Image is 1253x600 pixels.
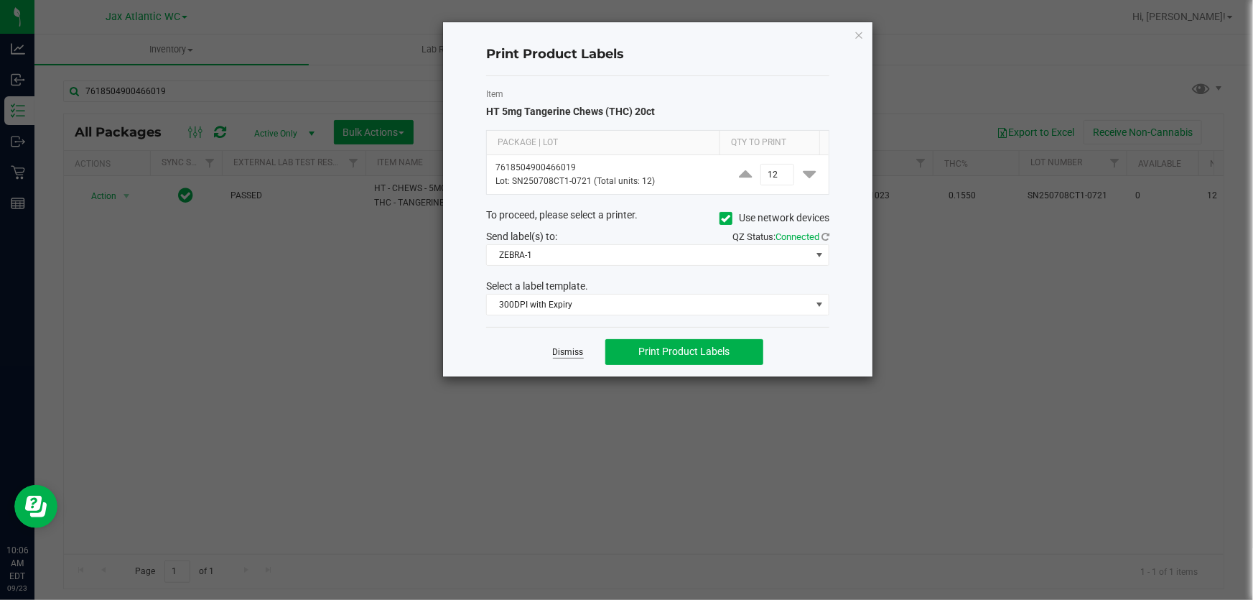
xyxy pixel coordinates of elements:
[487,131,719,155] th: Package | Lot
[475,208,840,229] div: To proceed, please select a printer.
[719,131,819,155] th: Qty to Print
[486,45,829,64] h4: Print Product Labels
[14,485,57,528] iframe: Resource center
[495,175,717,188] p: Lot: SN250708CT1-0721 (Total units: 12)
[495,161,717,175] p: 7618504900466019
[638,346,730,357] span: Print Product Labels
[775,231,819,242] span: Connected
[486,106,655,117] span: HT 5mg Tangerine Chews (THC) 20ct
[487,295,811,315] span: 300DPI with Expiry
[486,231,557,242] span: Send label(s) to:
[732,231,829,242] span: QZ Status:
[719,211,829,226] label: Use network devices
[475,279,840,294] div: Select a label template.
[553,346,584,359] a: Dismiss
[486,88,829,101] label: Item
[487,245,811,265] span: ZEBRA-1
[605,339,763,365] button: Print Product Labels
